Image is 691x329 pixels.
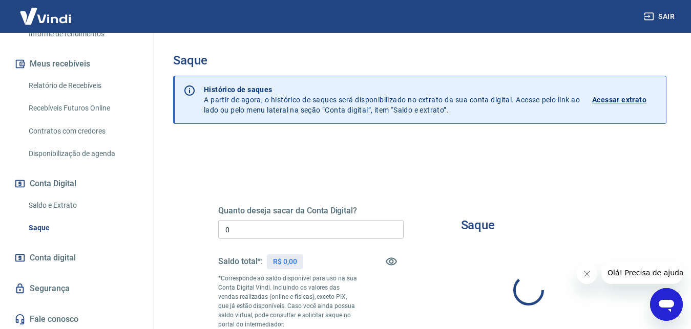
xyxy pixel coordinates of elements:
p: *Corresponde ao saldo disponível para uso na sua Conta Digital Vindi. Incluindo os valores das ve... [218,274,357,329]
h3: Saque [461,218,495,232]
iframe: Fechar mensagem [577,264,597,284]
a: Saque [25,217,141,238]
h5: Quanto deseja sacar da Conta Digital? [218,206,404,216]
p: Histórico de saques [204,84,580,95]
a: Conta digital [12,247,141,269]
iframe: Botão para abrir a janela de mensagens [650,288,683,321]
a: Informe de rendimentos [25,24,141,45]
a: Saldo e Extrato [25,195,141,216]
button: Conta Digital [12,172,141,195]
h5: Saldo total*: [218,256,263,267]
img: Vindi [12,1,79,32]
a: Disponibilização de agenda [25,143,141,164]
a: Segurança [12,277,141,300]
span: Olá! Precisa de ajuda? [6,7,86,15]
a: Contratos com credores [25,121,141,142]
p: R$ 0,00 [273,256,297,267]
span: Conta digital [30,251,76,265]
p: A partir de agora, o histórico de saques será disponibilizado no extrato da sua conta digital. Ac... [204,84,580,115]
h3: Saque [173,53,666,68]
a: Recebíveis Futuros Online [25,98,141,119]
a: Acessar extrato [592,84,658,115]
button: Meus recebíveis [12,53,141,75]
iframe: Mensagem da empresa [601,261,683,284]
a: Relatório de Recebíveis [25,75,141,96]
button: Sair [642,7,679,26]
p: Acessar extrato [592,95,646,105]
